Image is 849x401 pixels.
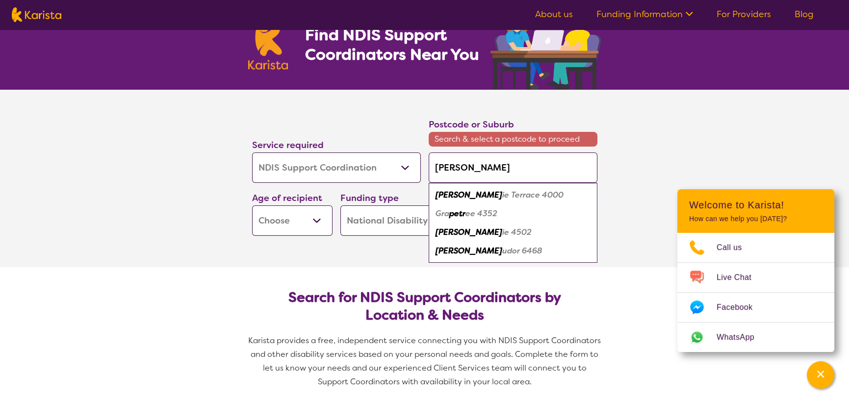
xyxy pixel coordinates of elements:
[490,4,601,90] img: support-coordination
[807,361,834,389] button: Channel Menu
[465,208,497,219] em: ee 4352
[248,17,288,70] img: Karista logo
[502,227,532,237] em: ie 4502
[535,8,573,20] a: About us
[436,208,449,219] em: Gra
[689,215,823,223] p: How can we help you [DATE]?
[429,132,597,147] span: Search & select a postcode to proceed
[717,240,754,255] span: Call us
[248,335,603,387] span: Karista provides a free, independent service connecting you with NDIS Support Coordinators and ot...
[717,330,766,345] span: WhatsApp
[429,152,597,183] input: Type
[717,300,764,315] span: Facebook
[596,8,693,20] a: Funding Information
[449,208,465,219] em: petr
[434,223,592,242] div: Petrie 4502
[436,190,502,200] em: [PERSON_NAME]
[502,246,542,256] em: udor 6468
[12,7,61,22] img: Karista logo
[434,186,592,204] div: Petrie Terrace 4000
[429,119,514,130] label: Postcode or Suburb
[717,270,763,285] span: Live Chat
[340,192,399,204] label: Funding type
[252,192,322,204] label: Age of recipient
[689,199,823,211] h2: Welcome to Karista!
[677,323,834,352] a: Web link opens in a new tab.
[795,8,814,20] a: Blog
[434,204,592,223] div: Grapetree 4352
[677,233,834,352] ul: Choose channel
[260,289,590,324] h2: Search for NDIS Support Coordinators by Location & Needs
[502,190,564,200] em: ie Terrace 4000
[436,227,502,237] em: [PERSON_NAME]
[436,246,502,256] em: [PERSON_NAME]
[305,25,486,64] h1: Find NDIS Support Coordinators Near You
[677,189,834,352] div: Channel Menu
[434,242,592,260] div: Petrudor 6468
[717,8,771,20] a: For Providers
[252,139,324,151] label: Service required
